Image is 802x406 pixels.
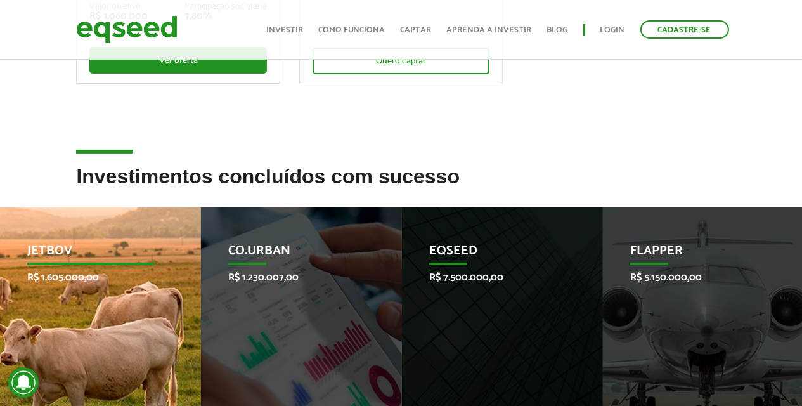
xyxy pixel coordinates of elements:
p: Co.Urban [228,244,356,265]
p: R$ 5.150.000,00 [630,272,758,284]
p: R$ 1.230.007,00 [228,272,356,284]
p: R$ 7.500.000,00 [429,272,557,284]
a: Aprenda a investir [447,26,532,34]
img: EqSeed [76,13,178,46]
p: R$ 1.605.000,00 [27,272,155,284]
p: JetBov [27,244,155,265]
div: Quero captar [313,48,489,74]
p: EqSeed [429,244,557,265]
a: Investir [266,26,303,34]
a: Como funciona [318,26,385,34]
a: Blog [547,26,568,34]
p: Flapper [630,244,758,265]
a: Login [600,26,625,34]
a: Captar [401,26,432,34]
a: Cadastre-se [640,20,729,39]
h2: Investimentos concluídos com sucesso [76,166,725,207]
div: Ver oferta [89,47,266,74]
